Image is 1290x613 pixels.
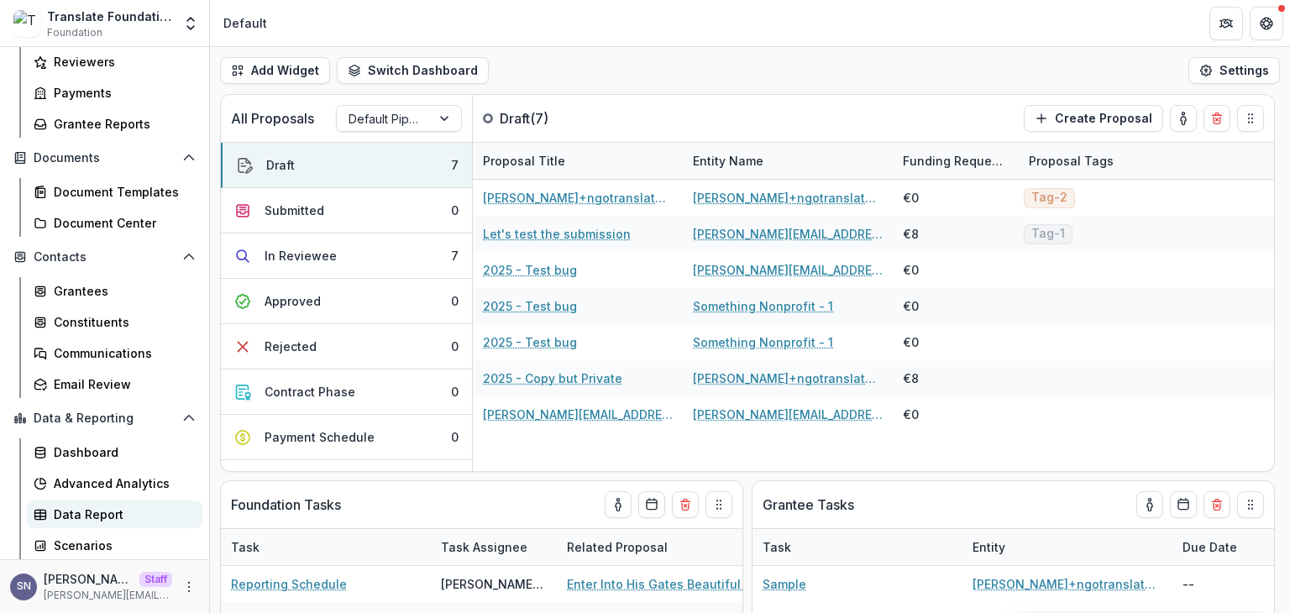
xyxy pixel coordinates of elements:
div: €0 [903,406,919,423]
div: In Reviewee [265,247,337,265]
p: Draft ( 7 ) [500,108,626,128]
a: Payments [27,79,202,107]
div: Proposal Title [473,143,683,179]
div: Email Review [54,375,189,393]
a: Let's test the submission [483,225,631,243]
a: Something Nonprofit - 1 [693,333,833,351]
div: Entity Name [683,143,893,179]
span: Contacts [34,250,176,265]
a: 2025 - Test bug [483,261,577,279]
button: Open Contacts [7,244,202,270]
div: Related Proposal [557,538,678,556]
button: Delete card [672,491,699,518]
button: Settings [1188,57,1280,84]
div: €8 [903,369,919,387]
a: Grantees [27,277,202,305]
a: Document Templates [27,178,202,206]
button: Open entity switcher [179,7,202,40]
a: [PERSON_NAME][EMAIL_ADDRESS][DOMAIN_NAME] [693,261,883,279]
div: Draft [266,156,295,174]
div: Task Assignee [431,538,537,556]
a: Document Center [27,209,202,237]
p: [PERSON_NAME][EMAIL_ADDRESS][DOMAIN_NAME] [44,588,172,603]
img: Translate Foundation Checks [13,10,40,37]
div: Contract Phase [265,383,355,401]
p: Staff [139,572,172,587]
a: 2025 - Copy but Private [483,369,622,387]
div: Task [752,529,962,565]
button: Delete card [1203,491,1230,518]
div: 0 [451,292,459,310]
button: Approved0 [221,279,472,324]
a: Email Review [27,370,202,398]
p: Grantee Tasks [763,495,854,515]
button: Drag [705,491,732,518]
a: Dashboard [27,438,202,466]
div: Task [221,538,270,556]
a: Data Report [27,500,202,528]
div: Proposal Tags [1019,143,1229,179]
button: More [179,577,199,597]
a: [PERSON_NAME][EMAIL_ADDRESS][DOMAIN_NAME] [693,225,883,243]
div: 0 [451,383,459,401]
div: Task [752,538,801,556]
a: Something Nonprofit - 1 [693,297,833,315]
span: Tag-1 [1031,227,1065,241]
span: Tag-2 [1031,191,1067,205]
div: Dashboard [54,443,189,461]
div: Proposal Tags [1019,152,1124,170]
a: [PERSON_NAME][EMAIL_ADDRESS][DOMAIN_NAME] [693,406,883,423]
div: Communications [54,344,189,362]
div: Advanced Analytics [54,474,189,492]
a: Grantee Reports [27,110,202,138]
div: 7 [451,247,459,265]
div: Funding Requested [893,143,1019,179]
button: toggle-assigned-to-me [1170,105,1197,132]
a: [PERSON_NAME]+ngotranslatatetest NGO [693,369,883,387]
div: Document Templates [54,183,189,201]
button: Create Proposal [1024,105,1163,132]
div: Document Center [54,214,189,232]
div: 0 [451,338,459,355]
div: Entity [962,529,1172,565]
div: Task Assignee [431,529,557,565]
span: Foundation [47,25,102,40]
button: In Reviewee7 [221,233,472,279]
button: Open Documents [7,144,202,171]
a: Enter Into His Gates Beautiful Gate with EIN no contact - 2025 - Form for Translation Public [567,575,757,593]
button: Delete card [1203,105,1230,132]
div: Translate Foundation Checks [47,8,172,25]
button: Switch Dashboard [337,57,489,84]
div: Related Proposal [557,529,767,565]
div: Default [223,14,267,32]
a: [PERSON_NAME][EMAIL_ADDRESS][DOMAIN_NAME] - 2025 - Test bug [483,406,673,423]
div: Constituents [54,313,189,331]
div: €0 [903,261,919,279]
button: toggle-assigned-to-me [605,491,632,518]
button: Rejected0 [221,324,472,369]
div: Reviewers [54,53,189,71]
div: Grantees [54,282,189,300]
button: Drag [1237,491,1264,518]
p: [PERSON_NAME] [44,570,133,588]
div: Payments [54,84,189,102]
button: Calendar [1170,491,1197,518]
a: Sample [763,575,806,593]
div: Data Report [54,506,189,523]
button: Payment Schedule0 [221,415,472,460]
nav: breadcrumb [217,11,274,35]
div: Rejected [265,338,317,355]
button: Draft7 [221,143,472,188]
div: Approved [265,292,321,310]
div: Funding Requested [893,152,1019,170]
div: Payment Schedule [265,428,375,446]
div: Scenarios [54,537,189,554]
span: Documents [34,151,176,165]
div: Grantee Reports [54,115,189,133]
